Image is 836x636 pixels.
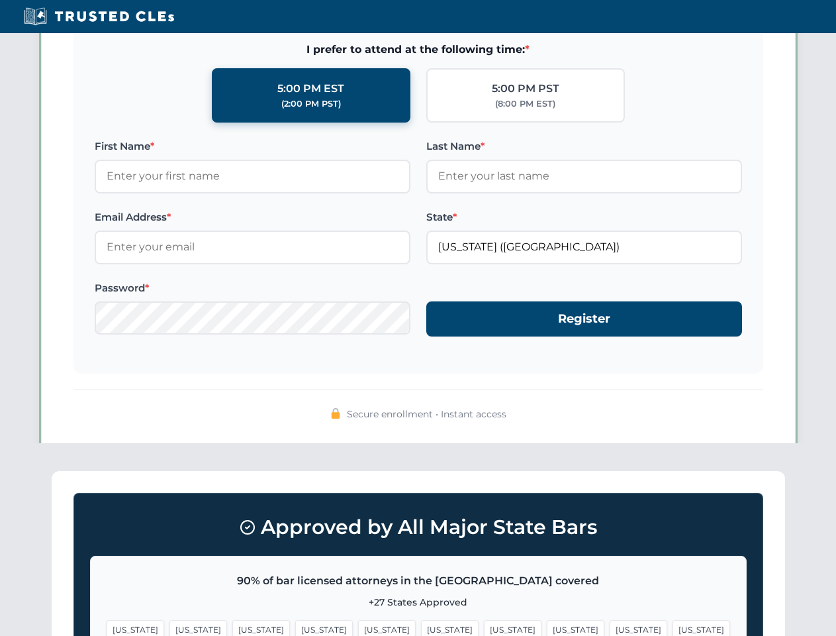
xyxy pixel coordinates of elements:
[426,138,742,154] label: Last Name
[281,97,341,111] div: (2:00 PM PST)
[495,97,555,111] div: (8:00 PM EST)
[90,509,747,545] h3: Approved by All Major State Bars
[426,231,742,264] input: Florida (FL)
[20,7,178,26] img: Trusted CLEs
[95,41,742,58] span: I prefer to attend at the following time:
[95,160,410,193] input: Enter your first name
[426,160,742,193] input: Enter your last name
[95,280,410,296] label: Password
[95,138,410,154] label: First Name
[95,209,410,225] label: Email Address
[330,408,341,419] img: 🔒
[107,572,730,590] p: 90% of bar licensed attorneys in the [GEOGRAPHIC_DATA] covered
[95,231,410,264] input: Enter your email
[347,407,506,421] span: Secure enrollment • Instant access
[426,301,742,337] button: Register
[426,209,742,225] label: State
[492,80,559,97] div: 5:00 PM PST
[107,595,730,609] p: +27 States Approved
[277,80,344,97] div: 5:00 PM EST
